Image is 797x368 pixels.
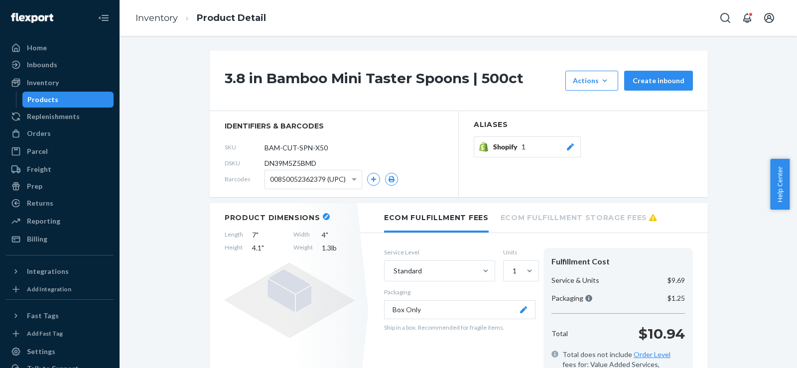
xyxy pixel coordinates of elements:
[326,231,328,239] span: "
[551,275,599,285] p: Service & Units
[393,266,394,276] input: Standard
[27,285,71,293] div: Add Integration
[6,213,114,229] a: Reporting
[512,266,513,276] input: 1
[493,142,522,152] span: Shopify
[522,142,526,152] span: 1
[225,175,265,183] span: Barcodes
[27,112,80,122] div: Replenishments
[6,308,114,324] button: Fast Tags
[27,146,48,156] div: Parcel
[639,324,685,344] p: $10.94
[624,71,693,91] button: Create inbound
[6,57,114,73] a: Inbounds
[27,198,53,208] div: Returns
[6,178,114,194] a: Prep
[27,95,58,105] div: Products
[225,213,320,222] h2: Product Dimensions
[135,12,178,23] a: Inventory
[565,71,618,91] button: Actions
[225,71,560,91] h1: 3.8 in Bamboo Mini Taster Spoons | 500ct
[384,248,495,256] label: Service Level
[225,121,443,131] span: identifiers & barcodes
[384,300,535,319] button: Box Only
[27,266,69,276] div: Integrations
[11,13,53,23] img: Flexport logo
[27,329,63,338] div: Add Fast Tag
[474,121,693,128] h2: Aliases
[474,136,581,157] button: Shopify1
[394,266,422,276] div: Standard
[6,195,114,211] a: Returns
[6,231,114,247] a: Billing
[551,329,568,339] p: Total
[513,266,517,276] div: 1
[634,350,670,359] a: Order Level
[225,143,265,151] span: SKU
[501,203,657,231] li: Ecom Fulfillment Storage Fees
[225,243,243,253] span: Height
[715,8,735,28] button: Open Search Box
[573,76,611,86] div: Actions
[6,161,114,177] a: Freight
[256,231,259,239] span: "
[6,109,114,124] a: Replenishments
[770,159,790,210] button: Help Center
[265,158,316,168] span: DN39M5Z5BMD
[6,125,114,141] a: Orders
[225,159,265,167] span: DSKU
[27,234,47,244] div: Billing
[293,243,313,253] span: Weight
[27,216,60,226] div: Reporting
[6,75,114,91] a: Inventory
[270,171,346,188] span: 00850052362379 (UPC)
[262,244,264,252] span: "
[667,293,685,303] p: $1.25
[6,263,114,279] button: Integrations
[252,230,284,240] span: 7
[27,128,51,138] div: Orders
[27,181,42,191] div: Prep
[6,283,114,295] a: Add Integration
[384,323,535,332] p: Ship in a box. Recommended for fragile items.
[551,293,592,303] p: Packaging
[128,3,274,33] ol: breadcrumbs
[27,60,57,70] div: Inbounds
[293,230,313,240] span: Width
[759,8,779,28] button: Open account menu
[322,243,354,253] span: 1.3 lb
[197,12,266,23] a: Product Detail
[551,256,685,267] div: Fulfillment Cost
[27,311,59,321] div: Fast Tags
[322,230,354,240] span: 4
[6,328,114,340] a: Add Fast Tag
[22,92,114,108] a: Products
[27,78,59,88] div: Inventory
[503,248,535,256] label: Units
[6,143,114,159] a: Parcel
[252,243,284,253] span: 4.1
[384,288,535,296] p: Packaging
[384,203,489,233] li: Ecom Fulfillment Fees
[737,8,757,28] button: Open notifications
[225,230,243,240] span: Length
[6,40,114,56] a: Home
[27,164,51,174] div: Freight
[27,347,55,357] div: Settings
[94,8,114,28] button: Close Navigation
[27,43,47,53] div: Home
[6,344,114,360] a: Settings
[667,275,685,285] p: $9.69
